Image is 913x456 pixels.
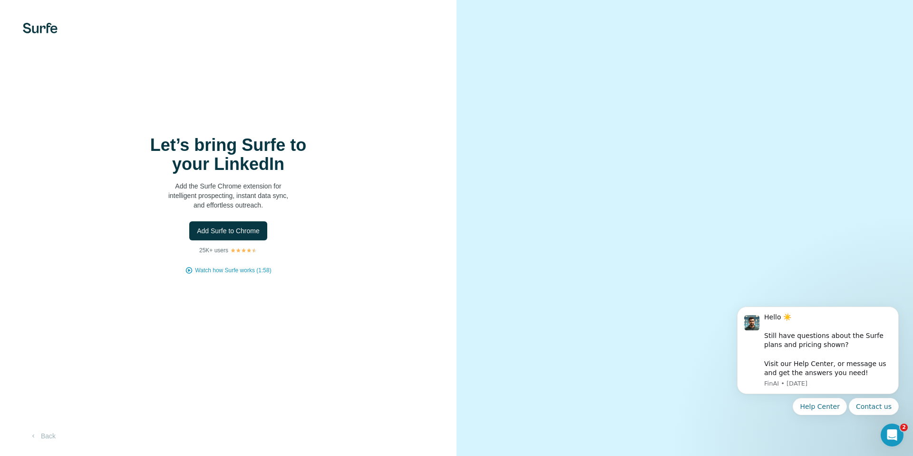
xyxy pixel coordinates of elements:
[23,23,58,33] img: Surfe's logo
[723,295,913,451] iframe: Intercom notifications message
[133,181,323,210] p: Add the Surfe Chrome extension for intelligent prospecting, instant data sync, and effortless out...
[133,136,323,174] h1: Let’s bring Surfe to your LinkedIn
[881,424,903,446] iframe: Intercom live chat
[900,424,908,431] span: 2
[230,248,257,253] img: Rating Stars
[189,221,267,240] button: Add Surfe to Chrome
[195,266,271,275] button: Watch how Surfe works (1:58)
[197,226,260,236] span: Add Surfe to Chrome
[199,246,228,255] p: 25K+ users
[23,427,62,445] button: Back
